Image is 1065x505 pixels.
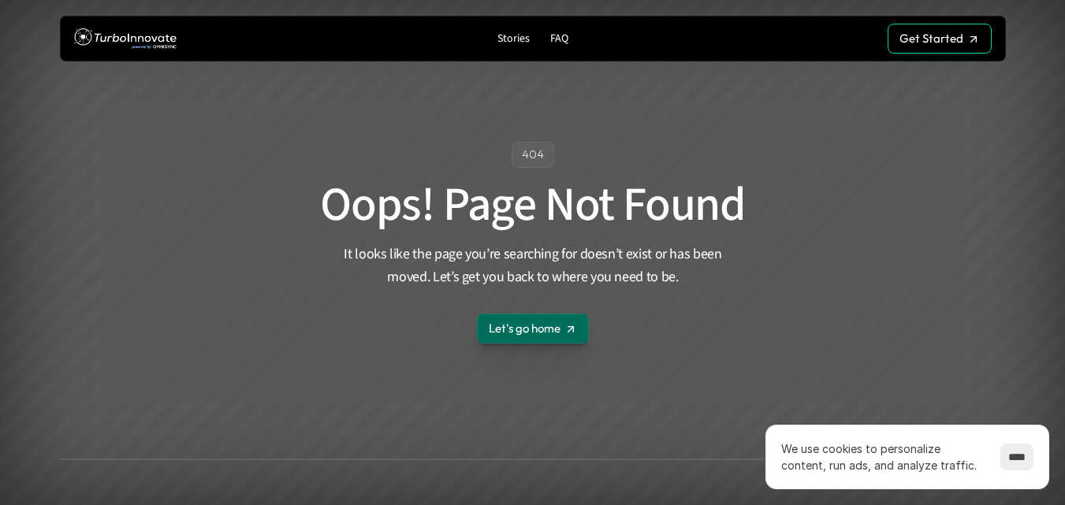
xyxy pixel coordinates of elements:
img: TurboInnovate Logo [74,24,177,54]
a: Get Started [888,24,992,54]
p: FAQ [550,32,568,46]
a: FAQ [544,28,575,50]
p: Stories [497,32,530,46]
p: Get Started [899,32,963,46]
a: Stories [491,28,536,50]
p: We use cookies to personalize content, run ads, and analyze traffic. [781,440,985,473]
